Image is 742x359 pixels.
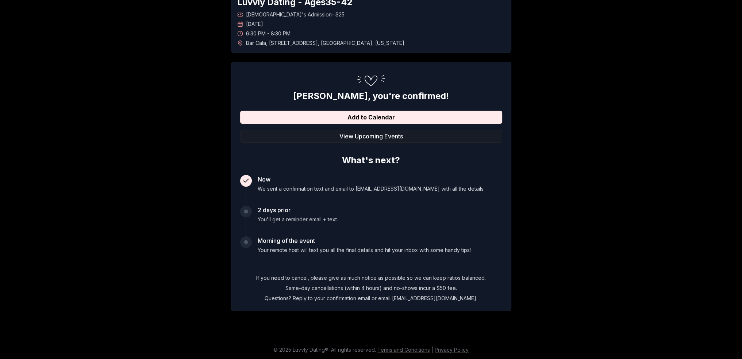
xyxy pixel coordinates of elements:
[240,90,502,102] h2: [PERSON_NAME] , you're confirmed!
[258,216,338,223] p: You'll get a reminder email + text.
[246,20,263,28] span: [DATE]
[246,11,345,18] span: [DEMOGRAPHIC_DATA]'s Admission - $25
[246,39,404,47] span: Bar Cala , [STREET_ADDRESS] , [GEOGRAPHIC_DATA] , [US_STATE]
[246,30,291,37] span: 6:30 PM - 8:30 PM
[240,284,502,292] p: Same-day cancellations (within 4 hours) and no-shows incur a $50 fee.
[258,175,485,184] h3: Now
[258,247,471,254] p: Your remote host will text you all the final details and hit your inbox with some handy tips!
[240,130,502,143] button: View Upcoming Events
[431,347,433,353] span: |
[240,152,502,166] h2: What's next?
[353,71,389,90] img: Confirmation Step
[240,111,502,124] button: Add to Calendar
[435,347,469,353] a: Privacy Policy
[258,236,471,245] h3: Morning of the event
[240,274,502,282] p: If you need to cancel, please give as much notice as possible so we can keep ratios balanced.
[258,206,338,214] h3: 2 days prior
[377,347,430,353] a: Terms and Conditions
[258,185,485,192] p: We sent a confirmation text and email to [EMAIL_ADDRESS][DOMAIN_NAME] with all the details.
[240,295,502,302] p: Questions? Reply to your confirmation email or email [EMAIL_ADDRESS][DOMAIN_NAME].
